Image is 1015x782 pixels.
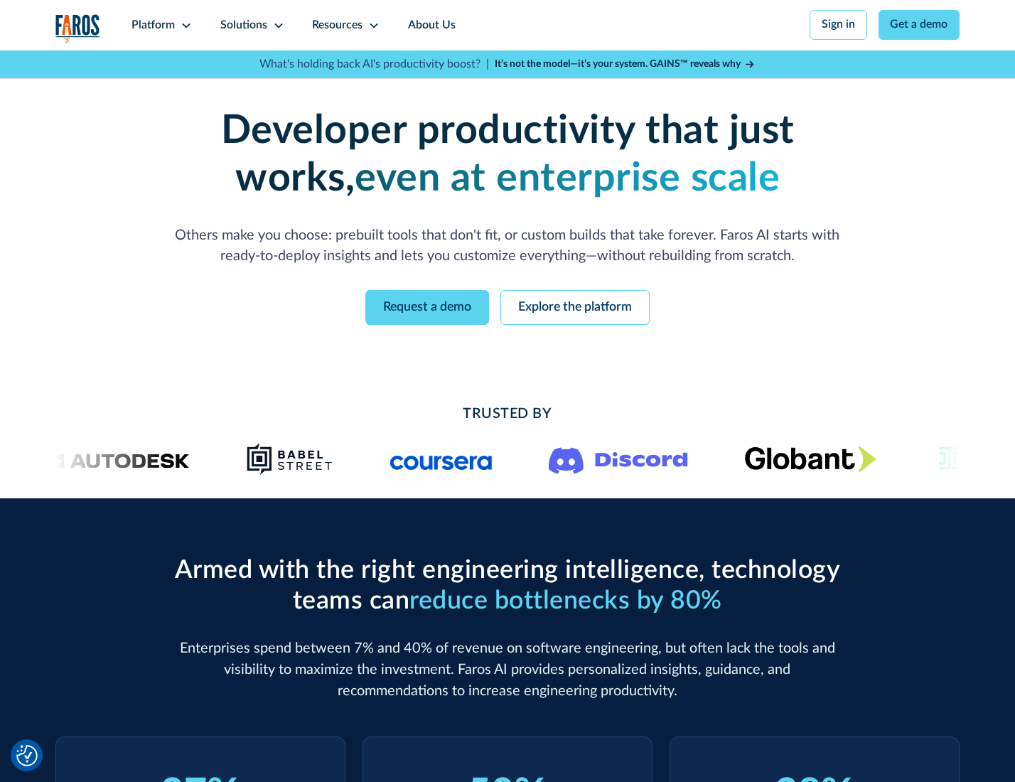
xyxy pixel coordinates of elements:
img: Logo of the design software company Autodesk. [43,449,190,468]
button: Cookie Settings [16,745,38,766]
h2: Armed with the right engineering intelligence, technology teams can [168,555,847,616]
p: Enterprises spend between 7% and 40% of revenue on software engineering, but often lack the tools... [168,638,847,702]
strong: It’s not the model—it’s your system. GAINS™ reveals why [495,59,741,69]
h2: Trusted By [168,404,847,425]
img: Babel Street logo png [246,442,333,476]
a: home [55,14,101,43]
img: Logo of the communication platform Discord. [549,444,688,474]
a: Request a demo [365,290,489,325]
p: What's holding back AI's productivity boost? | [259,56,489,73]
strong: Developer productivity that just works, [221,111,795,198]
img: Globant's logo [744,446,876,472]
strong: even at enterprise scale [355,159,780,198]
div: Resources [312,17,362,34]
span: reduce bottlenecks by 80% [409,588,722,614]
img: Revisit consent button [16,745,38,766]
a: Sign in [810,10,867,40]
a: Explore the platform [500,290,650,325]
div: Solutions [220,17,267,34]
img: Logo of the online learning platform Coursera. [390,448,492,471]
img: Logo of the analytics and reporting company Faros. [55,14,101,43]
a: Get a demo [879,10,960,40]
div: Platform [131,17,175,34]
p: Others make you choose: prebuilt tools that don't fit, or custom builds that take forever. Faros ... [168,225,847,268]
a: It’s not the model—it’s your system. GAINS™ reveals why [495,57,756,72]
